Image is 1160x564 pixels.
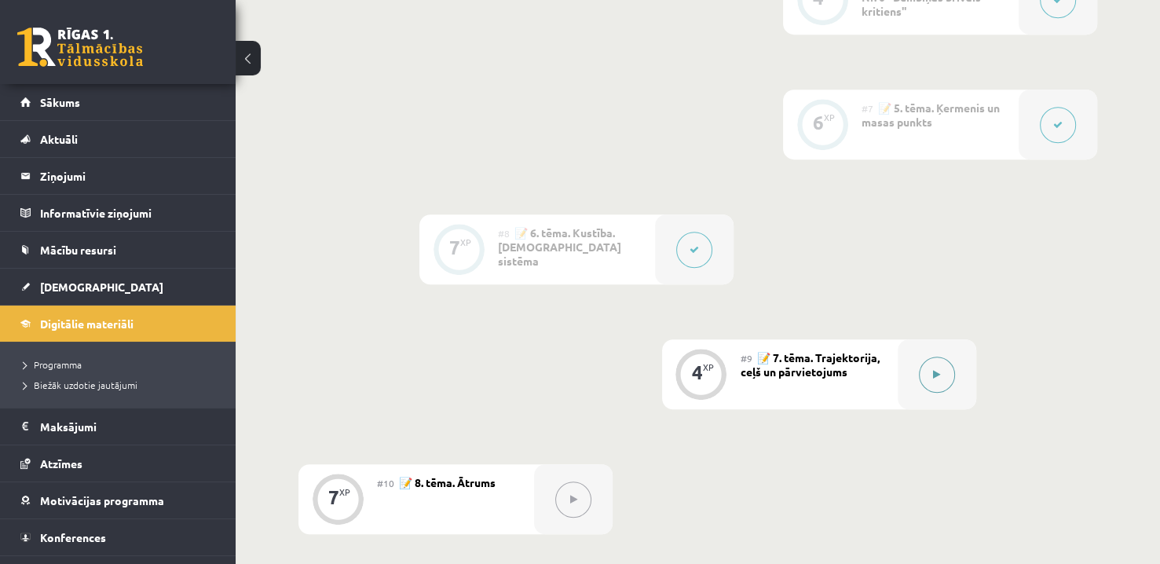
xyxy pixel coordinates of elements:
a: Informatīvie ziņojumi [20,195,216,231]
span: Biežāk uzdotie jautājumi [24,379,137,391]
a: Programma [24,357,220,372]
a: Konferences [20,519,216,555]
div: XP [824,113,835,122]
a: Atzīmes [20,445,216,482]
a: Digitālie materiāli [20,306,216,342]
span: #8 [498,227,510,240]
span: 📝 6. tēma. Kustība. [DEMOGRAPHIC_DATA] sistēma [498,225,621,268]
a: Rīgas 1. Tālmācības vidusskola [17,27,143,67]
div: 4 [692,365,703,379]
span: Programma [24,358,82,371]
span: 📝 8. tēma. Ātrums [399,475,496,489]
a: [DEMOGRAPHIC_DATA] [20,269,216,305]
span: Sākums [40,95,80,109]
span: Digitālie materiāli [40,317,134,331]
span: #9 [741,352,752,364]
span: [DEMOGRAPHIC_DATA] [40,280,163,294]
span: 📝 7. tēma. Trajektorija, ceļš un pārvietojums [741,350,880,379]
div: 6 [813,115,824,130]
span: 📝 5. tēma. Ķermenis un masas punkts [862,101,1000,129]
a: Aktuāli [20,121,216,157]
span: Mācību resursi [40,243,116,257]
a: Ziņojumi [20,158,216,194]
span: Motivācijas programma [40,493,164,507]
legend: Maksājumi [40,408,216,445]
a: Biežāk uzdotie jautājumi [24,378,220,392]
span: Atzīmes [40,456,82,471]
span: #7 [862,102,873,115]
span: Aktuāli [40,132,78,146]
legend: Ziņojumi [40,158,216,194]
div: XP [339,488,350,496]
a: Motivācijas programma [20,482,216,518]
span: #10 [377,477,394,489]
div: 7 [328,490,339,504]
a: Maksājumi [20,408,216,445]
a: Sākums [20,84,216,120]
div: XP [460,238,471,247]
div: XP [703,363,714,372]
legend: Informatīvie ziņojumi [40,195,216,231]
span: Konferences [40,530,106,544]
a: Mācību resursi [20,232,216,268]
div: 7 [449,240,460,255]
